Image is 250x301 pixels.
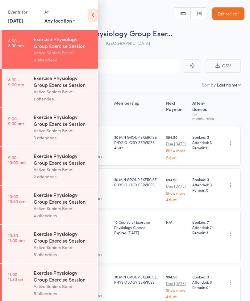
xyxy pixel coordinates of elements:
[8,17,23,24] a: [DATE]
[44,7,75,17] div: At
[192,145,216,150] span: Remain:
[2,108,98,146] a: 9:00 -9:30 amExercise Physiology Group Exercise SessionActive Seniors Bondi3 attendees
[34,74,93,88] div: Exercise Physiology Group Exercise Session
[34,269,93,283] div: Exercise Physiology Group Exercise Session
[166,295,187,299] a: Adjust
[34,290,93,297] div: 5 attendees
[34,134,93,141] div: 3 attendees
[192,285,216,290] span: Remain:
[166,288,187,292] a: Show more
[192,225,216,230] span: Attended: 7
[166,184,187,188] small: Due [DATE]
[112,97,164,123] div: Membership
[212,7,244,20] a: Exit roll call
[34,166,93,173] div: Active Seniors Bondi
[8,38,24,48] time: 8:00 - 8:30 am
[8,116,24,126] time: 9:00 - 9:30 am
[166,191,187,195] a: Show more
[166,219,187,225] div: N/A
[2,69,98,108] a: 8:30 -9:00 amExercise Physiology Group Exercise SessionActive Seniors Bondi1 attendee
[34,173,93,180] div: 2 attendees
[166,197,187,201] a: Adjust
[192,177,216,182] span: Booked: 3
[166,274,187,299] div: $94.50
[114,219,161,235] div: 10 Course of Exercise Physiology Classes
[192,230,216,235] span: Remain:
[8,77,24,87] time: 8:30 - 9:00 am
[114,134,161,150] div: 30 MIN GROUP EXERCISE PHYSIOLOGY SERVICES #502
[166,134,187,159] div: $94.50
[217,82,238,88] div: Last name
[206,59,241,73] button: CSV
[34,95,93,102] div: 1 attendee
[34,152,93,166] div: Exercise Physiology Group Exercise Session
[164,97,190,123] div: Next Payment
[192,140,216,145] span: Attended: 3
[34,49,93,56] div: Active Seniors Bondi
[34,283,93,290] div: Active Seniors Bondi
[2,225,98,263] a: 10:30 -11:00 amExercise Physiology Group Exercise SessionActive Seniors Bondi5 attendees
[34,113,93,127] div: Exercise Physiology Group Exercise Session
[8,7,38,17] div: Events for
[34,56,93,63] div: 4 attendees
[192,134,216,140] span: Booked: 3
[192,219,216,225] span: Booked: 7
[61,28,172,38] span: Exercise Physiology Group Exer…
[34,127,93,134] div: Active Seniors Bondi
[192,187,216,193] span: Remain:
[192,112,216,120] div: for membership
[8,272,24,282] time: 11:00 - 11:30 am
[166,148,187,152] a: Show more
[206,187,208,193] span: 0
[34,230,93,244] div: Exercise Physiology Group Exercise Session
[190,97,218,123] div: Atten­dances
[166,155,187,159] a: Adjust
[192,279,216,285] span: Attended: 3
[192,182,216,187] span: Attended: 3
[206,285,208,290] span: 0
[2,186,98,224] a: 10:00 -10:30 amExercise Physiology Group Exercise SessionActive Seniors Bondi4 attendees
[106,40,150,46] span: [GEOGRAPHIC_DATA]
[44,17,75,24] div: Any location
[114,230,161,235] div: Expires [DATE]
[166,142,187,146] small: Due [DATE]
[206,230,208,235] span: 3
[114,274,161,285] div: 30 MIN GROUP EXERCISE PHYSIOLOGY SERVICES
[192,274,216,279] span: Booked: 3
[34,251,93,258] div: 5 attendees
[34,205,93,212] div: Active Seniors Bondi
[34,88,93,95] div: Active Seniors Bondi
[2,147,98,185] a: 9:30 -10:00 amExercise Physiology Group Exercise SessionActive Seniors Bondi2 attendees
[206,145,208,150] span: 0
[114,177,161,187] div: 30 MIN GROUP EXERCISE PHYSIOLOGY SERVICES
[2,30,98,69] a: 8:00 -8:30 amExercise Physiology Group Exercise SessionActive Seniors Bondi4 attendees
[8,233,25,243] time: 10:30 - 11:00 am
[166,281,187,286] small: Due [DATE]
[166,177,187,201] div: $94.50
[34,36,93,49] div: Exercise Physiology Group Exercise Session
[34,191,93,205] div: Exercise Physiology Group Exercise Session
[8,155,26,165] time: 9:30 - 10:00 am
[34,212,93,219] div: 4 attendees
[202,82,216,88] label: Sort by
[34,244,93,251] div: Active Seniors Bondi
[8,194,25,204] time: 10:00 - 10:30 am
